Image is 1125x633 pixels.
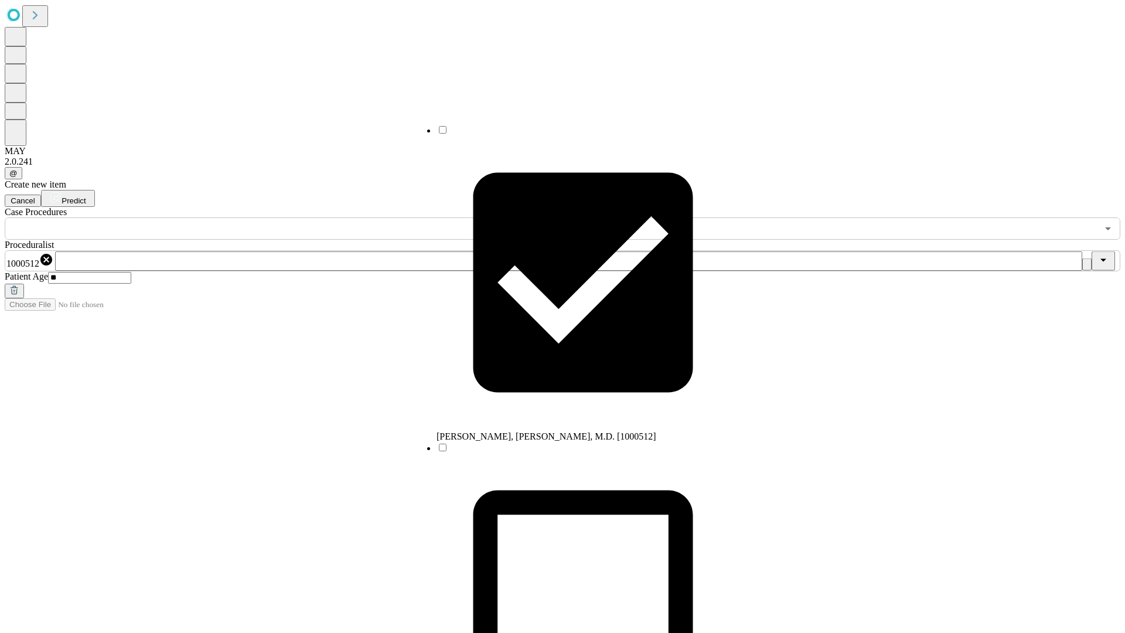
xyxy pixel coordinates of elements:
[5,207,67,217] span: Scheduled Procedure
[5,167,22,179] button: @
[9,169,18,178] span: @
[41,190,95,207] button: Predict
[5,179,66,189] span: Create new item
[5,240,54,250] span: Proceduralist
[5,156,1120,167] div: 2.0.241
[1092,251,1115,271] button: Close
[62,196,86,205] span: Predict
[5,146,1120,156] div: MAY
[6,258,39,268] span: 1000512
[1100,220,1116,237] button: Open
[437,431,656,441] span: [PERSON_NAME], [PERSON_NAME], M.D. [1000512]
[6,253,53,269] div: 1000512
[5,271,48,281] span: Patient Age
[11,196,35,205] span: Cancel
[5,195,41,207] button: Cancel
[1082,258,1092,271] button: Clear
